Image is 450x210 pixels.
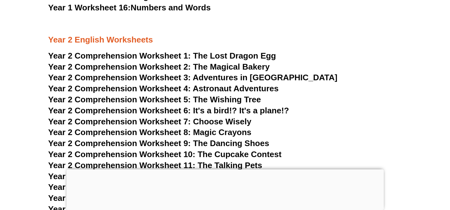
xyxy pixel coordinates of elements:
a: Year 2 Comprehension Worksheet 8: Magic Crayons [48,128,252,137]
a: Year 2 Comprehension Worksheet 11: The Talking Pets [48,161,262,170]
a: Year 2 Comprehension Worksheet 7: Choose Wisely [48,117,251,126]
iframe: Chat Widget [342,139,450,210]
span: Year 2 Comprehension Worksheet 2: [48,62,191,71]
a: Year 2 Comprehension Worksheet 9: The Dancing Shoes [48,139,269,148]
span: Year 2 Comprehension Worksheet 4: [48,84,191,93]
span: Choose Wisely [193,117,251,126]
a: Year 2 Comprehension Worksheet 5: The Wishing Tree [48,95,261,104]
span: The Lost Dragon Egg [193,51,276,60]
span: Year 1 Worksheet 16: [48,3,131,12]
a: Year 2 Comprehension Worksheet 10: The Cupcake Contest [48,150,282,159]
span: Adventures in [GEOGRAPHIC_DATA] [193,73,337,82]
a: Year 2 Comprehension Worksheet 6: It's a bird!? It's a plane!? [48,106,289,115]
a: Year 1 Worksheet 16:Numbers and Words [48,3,211,12]
a: Year 2 Comprehension Worksheet 14: The Gigantic Plant [48,193,270,203]
span: The Magical Bakery [193,62,270,71]
span: Year 2 Comprehension Worksheet 7: [48,117,191,126]
span: Astronaut Adventures [193,84,279,93]
a: Year 2 Comprehension Worksheet 4: Astronaut Adventures [48,84,279,93]
a: Year 2 Comprehension Worksheet 3: Adventures in [GEOGRAPHIC_DATA] [48,73,338,82]
span: The Wishing Tree [193,95,261,104]
h3: Year 2 English Worksheets [48,13,402,45]
span: Year 2 Comprehension Worksheet 1: [48,51,191,60]
span: Year 2 Comprehension Worksheet 5: [48,95,191,104]
a: Year 2 Comprehension Worksheet 1: The Lost Dragon Egg [48,51,276,60]
iframe: Advertisement [66,169,384,208]
a: Year 2 Comprehension Worksheet 2: The Magical Bakery [48,62,270,71]
a: Year 2 Comprehension Worksheet 12: The Brave Little Spartan [48,172,292,181]
a: Year 2 Comprehension Worksheet 13: The Lost Teddy [48,182,258,192]
span: Year 2 Comprehension Worksheet 3: [48,73,191,82]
